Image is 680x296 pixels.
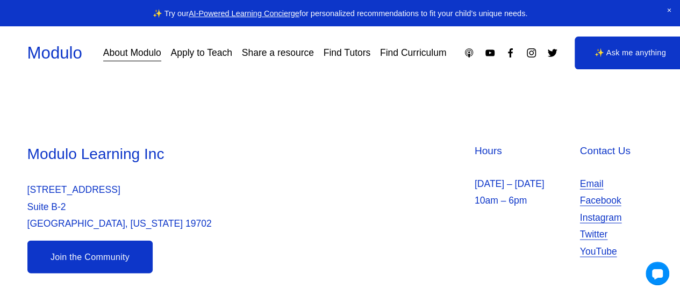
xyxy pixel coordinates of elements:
[475,176,574,210] p: [DATE] – [DATE] 10am – 6pm
[103,44,161,62] a: About Modulo
[505,47,516,59] a: Facebook
[324,44,371,62] a: Find Tutors
[580,243,617,261] a: YouTube
[580,192,621,210] a: Facebook
[189,9,299,18] a: AI-Powered Learning Concierge
[380,44,447,62] a: Find Curriculum
[580,210,622,227] a: Instagram
[27,241,153,273] a: Join the Community
[27,144,337,164] h3: Modulo Learning Inc
[547,47,558,59] a: Twitter
[27,44,82,62] a: Modulo
[475,144,574,158] h4: Hours
[27,182,337,233] p: [STREET_ADDRESS] Suite B-2 [GEOGRAPHIC_DATA], [US_STATE] 19702
[484,47,496,59] a: YouTube
[580,176,604,193] a: Email
[242,44,314,62] a: Share a resource
[463,47,475,59] a: Apple Podcasts
[526,47,537,59] a: Instagram
[580,226,608,243] a: Twitter
[580,144,653,158] h4: Contact Us
[170,44,232,62] a: Apply to Teach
